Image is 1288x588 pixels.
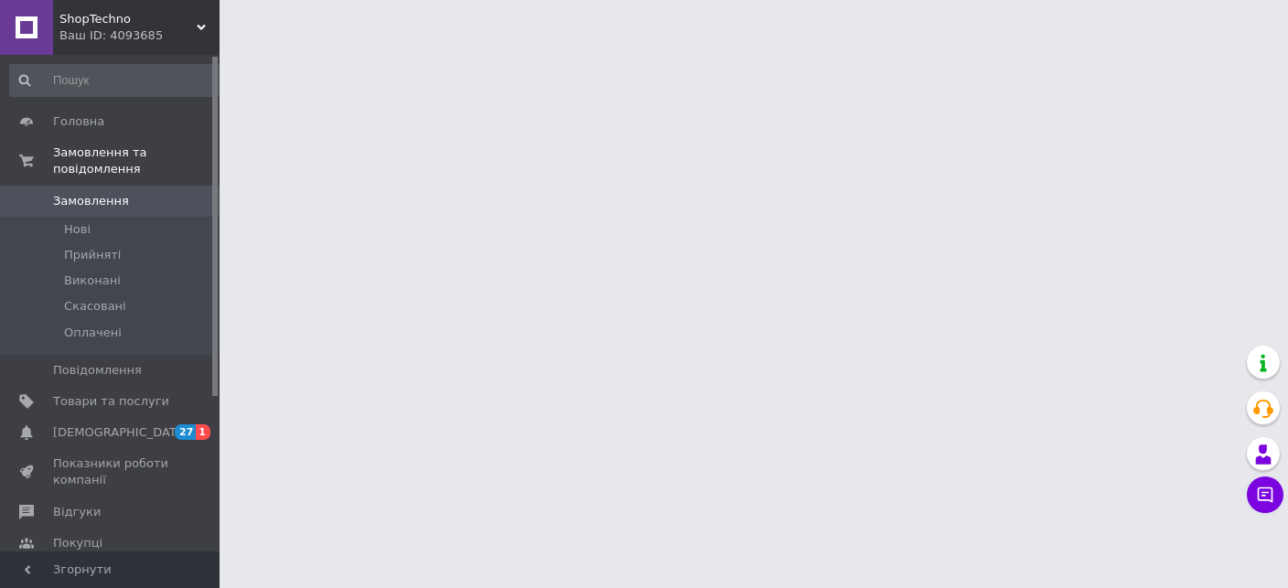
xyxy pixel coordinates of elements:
[64,247,121,263] span: Прийняті
[64,273,121,289] span: Виконані
[53,455,169,488] span: Показники роботи компанії
[53,362,142,379] span: Повідомлення
[53,113,104,130] span: Головна
[64,325,122,341] span: Оплачені
[53,393,169,410] span: Товари та послуги
[64,221,91,238] span: Нові
[59,11,197,27] span: ShopTechno
[53,144,220,177] span: Замовлення та повідомлення
[53,504,101,520] span: Відгуки
[175,424,196,440] span: 27
[53,535,102,551] span: Покупці
[196,424,210,440] span: 1
[64,298,126,315] span: Скасовані
[53,193,129,209] span: Замовлення
[59,27,220,44] div: Ваш ID: 4093685
[9,64,228,97] input: Пошук
[53,424,188,441] span: [DEMOGRAPHIC_DATA]
[1247,476,1283,513] button: Чат з покупцем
